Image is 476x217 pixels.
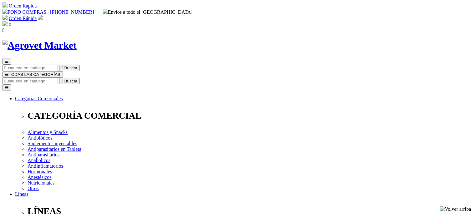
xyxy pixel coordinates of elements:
[28,163,63,169] a: Antiinflamatorios
[15,96,63,101] a: Categorías Comerciales
[28,111,473,121] p: CATEGORÍA COMERCIAL
[28,158,50,163] a: Anabólicos
[59,65,80,71] button:  Buscar
[3,15,8,20] img: shopping-cart.svg
[28,206,473,216] p: LÍNEAS
[3,65,58,71] input: Buscar
[50,9,94,15] a: [PHONE_NUMBER]
[28,152,59,157] a: Antiparasitarios
[62,79,63,83] i: 
[5,72,9,77] span: ☰
[3,58,11,65] button: ☰
[3,78,58,84] input: Buscar
[3,40,77,51] img: Agrovet Market
[3,9,8,14] img: phone.svg
[28,180,54,185] a: Nutricionales
[64,66,77,70] span: Buscar
[38,16,43,21] a: Acceda a su cuenta de cliente
[28,141,77,146] a: Suplementos inyectables
[28,175,51,180] a: Anestésicos
[103,9,108,14] img: delivery-truck.svg
[3,9,46,15] a: FONO COMPRAS
[3,84,11,91] button: ☰
[3,71,63,78] button: ☰TODAS LAS CATEGORÍAS
[440,206,471,212] img: Volver arriba
[3,27,4,33] i: 
[28,135,52,141] a: Antibióticos
[28,169,52,174] a: Hormonales
[62,66,63,70] i: 
[38,15,43,20] img: user.svg
[9,16,37,21] a: Orden Rápida
[59,78,80,84] button:  Buscar
[28,146,81,152] a: Antiparasitarios en Tableta
[28,186,39,191] a: Otros
[103,9,193,15] span: Envíos a todo el [GEOGRAPHIC_DATA]
[28,130,68,135] a: Alimentos y Snacks
[15,191,28,197] a: Líneas
[3,21,8,26] img: shopping-bag.svg
[9,22,11,27] span: 0
[5,59,9,64] span: ☰
[64,79,77,83] span: Buscar
[3,2,8,7] img: shopping-cart.svg
[9,3,37,8] a: Orden Rápida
